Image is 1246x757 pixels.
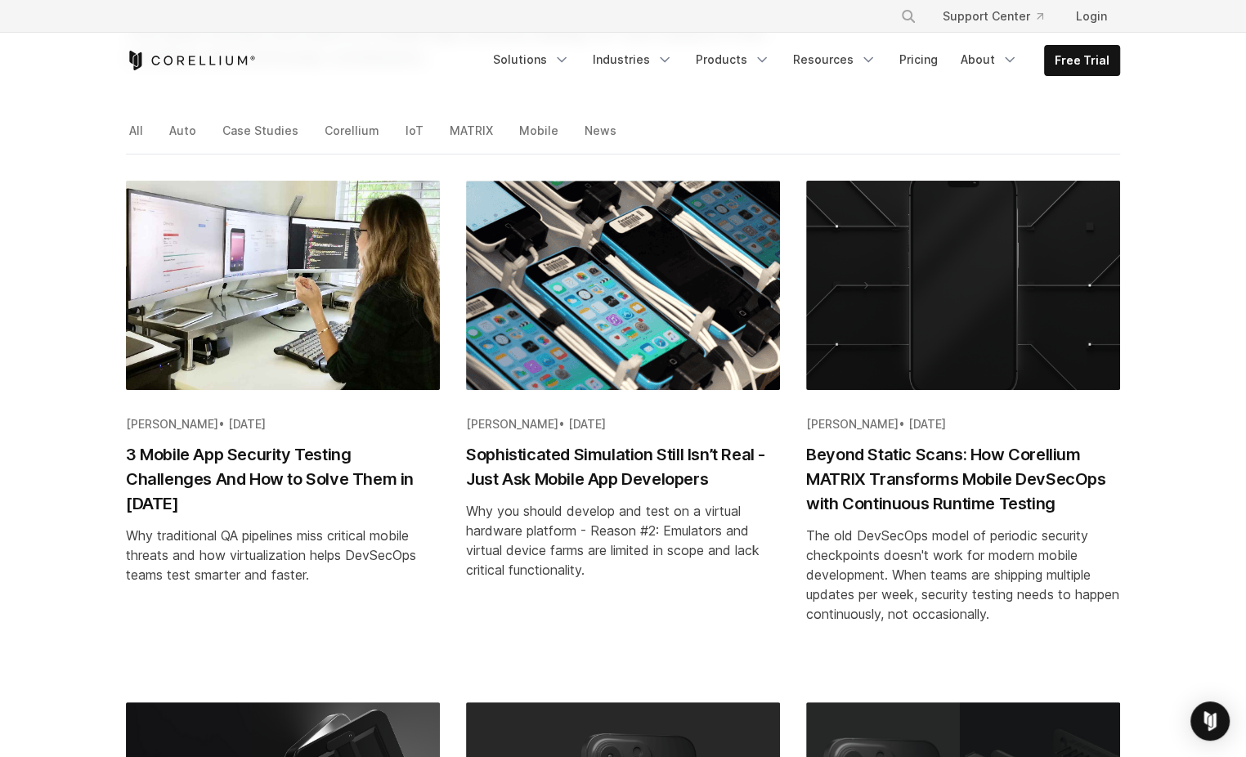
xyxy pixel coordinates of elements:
[806,416,1120,432] div: •
[686,45,780,74] a: Products
[806,181,1120,676] a: Blog post summary: Beyond Static Scans: How Corellium MATRIX Transforms Mobile DevSecOps with Con...
[581,119,622,154] a: News
[890,45,948,74] a: Pricing
[483,45,580,74] a: Solutions
[881,2,1120,31] div: Navigation Menu
[483,45,1120,76] div: Navigation Menu
[894,2,923,31] button: Search
[583,45,683,74] a: Industries
[783,45,886,74] a: Resources
[806,526,1120,624] div: The old DevSecOps model of periodic security checkpoints doesn't work for modern mobile developme...
[321,119,385,154] a: Corellium
[126,119,149,154] a: All
[1063,2,1120,31] a: Login
[126,181,440,676] a: Blog post summary: 3 Mobile App Security Testing Challenges And How to Solve Them in 2025
[126,526,440,585] div: Why traditional QA pipelines miss critical mobile threats and how virtualization helps DevSecOps ...
[466,501,780,580] div: Why you should develop and test on a virtual hardware platform - Reason #2: Emulators and virtual...
[126,181,440,390] img: 3 Mobile App Security Testing Challenges And How to Solve Them in 2025
[466,417,558,431] span: [PERSON_NAME]
[446,119,499,154] a: MATRIX
[930,2,1056,31] a: Support Center
[126,51,256,70] a: Corellium Home
[126,416,440,432] div: •
[466,181,780,390] img: Sophisticated Simulation Still Isn’t Real - Just Ask Mobile App Developers
[806,417,899,431] span: [PERSON_NAME]
[568,417,606,431] span: [DATE]
[806,442,1120,516] h2: Beyond Static Scans: How Corellium MATRIX Transforms Mobile DevSecOps with Continuous Runtime Tes...
[951,45,1028,74] a: About
[1045,46,1119,75] a: Free Trial
[126,442,440,516] h2: 3 Mobile App Security Testing Challenges And How to Solve Them in [DATE]
[806,181,1120,390] img: Beyond Static Scans: How Corellium MATRIX Transforms Mobile DevSecOps with Continuous Runtime Tes...
[228,417,266,431] span: [DATE]
[466,181,780,676] a: Blog post summary: Sophisticated Simulation Still Isn’t Real - Just Ask Mobile App Developers
[908,417,946,431] span: [DATE]
[466,416,780,432] div: •
[516,119,564,154] a: Mobile
[166,119,202,154] a: Auto
[402,119,429,154] a: IoT
[1190,701,1230,741] div: Open Intercom Messenger
[466,442,780,491] h2: Sophisticated Simulation Still Isn’t Real - Just Ask Mobile App Developers
[219,119,304,154] a: Case Studies
[126,417,218,431] span: [PERSON_NAME]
